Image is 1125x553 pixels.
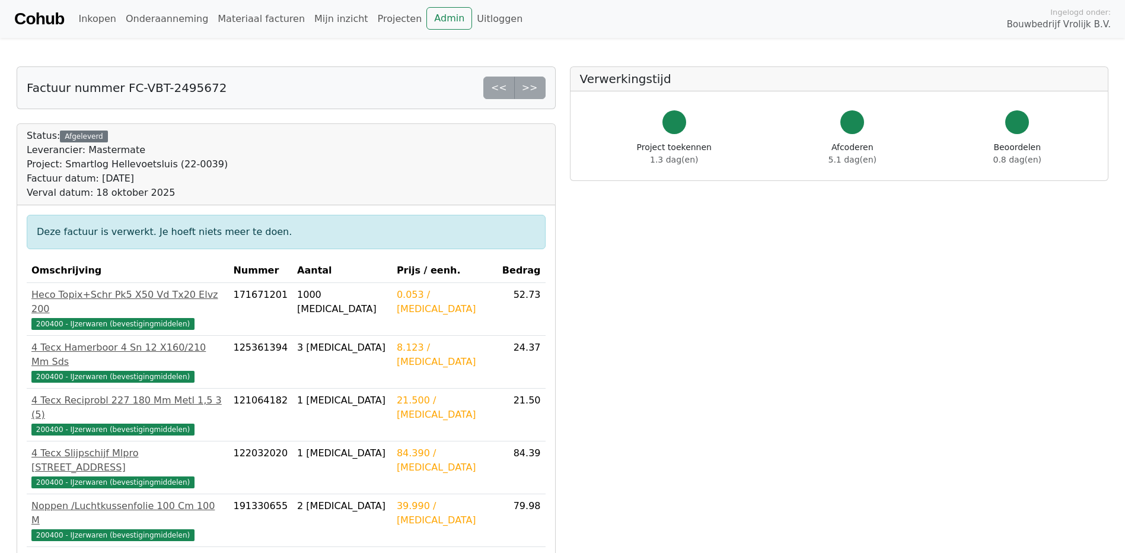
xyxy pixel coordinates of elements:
div: Factuur datum: [DATE] [27,171,228,186]
span: 200400 - IJzerwaren (bevestigingmiddelen) [31,424,195,436]
div: 4 Tecx Slijpschijf Mlpro [STREET_ADDRESS] [31,446,224,475]
th: Omschrijving [27,259,228,283]
div: 1 [MEDICAL_DATA] [297,393,387,408]
div: 84.390 / [MEDICAL_DATA] [397,446,493,475]
td: 24.37 [498,336,546,389]
span: 200400 - IJzerwaren (bevestigingmiddelen) [31,529,195,541]
span: 200400 - IJzerwaren (bevestigingmiddelen) [31,371,195,383]
h5: Factuur nummer FC-VBT-2495672 [27,81,227,95]
a: Uitloggen [472,7,527,31]
a: 4 Tecx Reciprobl 227 180 Mm Metl 1,5 3 (5)200400 - IJzerwaren (bevestigingmiddelen) [31,393,224,436]
div: 21.500 / [MEDICAL_DATA] [397,393,493,422]
td: 84.39 [498,441,546,494]
a: Noppen /Luchtkussenfolie 100 Cm 100 M200400 - IJzerwaren (bevestigingmiddelen) [31,499,224,542]
td: 191330655 [228,494,292,547]
div: Status: [27,129,228,200]
div: 4 Tecx Reciprobl 227 180 Mm Metl 1,5 3 (5) [31,393,224,422]
span: 200400 - IJzerwaren (bevestigingmiddelen) [31,318,195,330]
a: Heco Topix+Schr Pk5 X50 Vd Tx20 Elvz 200200400 - IJzerwaren (bevestigingmiddelen) [31,288,224,330]
div: 1000 [MEDICAL_DATA] [297,288,387,316]
td: 21.50 [498,389,546,441]
a: 4 Tecx Slijpschijf Mlpro [STREET_ADDRESS]200400 - IJzerwaren (bevestigingmiddelen) [31,446,224,489]
span: Ingelogd onder: [1050,7,1111,18]
div: Project: Smartlog Hellevoetsluis (22-0039) [27,157,228,171]
a: Projecten [373,7,427,31]
a: Materiaal facturen [213,7,310,31]
div: 3 [MEDICAL_DATA] [297,341,387,355]
div: Afgeleverd [60,131,107,142]
td: 79.98 [498,494,546,547]
td: 122032020 [228,441,292,494]
a: 4 Tecx Hamerboor 4 Sn 12 X160/210 Mm Sds200400 - IJzerwaren (bevestigingmiddelen) [31,341,224,383]
span: 1.3 dag(en) [650,155,698,164]
span: 5.1 dag(en) [828,155,877,164]
td: 125361394 [228,336,292,389]
div: Beoordelen [993,141,1041,166]
span: 200400 - IJzerwaren (bevestigingmiddelen) [31,476,195,488]
a: Onderaanneming [121,7,213,31]
div: 4 Tecx Hamerboor 4 Sn 12 X160/210 Mm Sds [31,341,224,369]
span: Bouwbedrijf Vrolijk B.V. [1006,18,1111,31]
h5: Verwerkingstijd [580,72,1099,86]
div: Verval datum: 18 oktober 2025 [27,186,228,200]
a: Admin [426,7,472,30]
a: Inkopen [74,7,120,31]
th: Prijs / eenh. [392,259,498,283]
div: Afcoderen [828,141,877,166]
div: 1 [MEDICAL_DATA] [297,446,387,460]
td: 52.73 [498,283,546,336]
th: Bedrag [498,259,546,283]
div: 8.123 / [MEDICAL_DATA] [397,341,493,369]
td: 171671201 [228,283,292,336]
div: 0.053 / [MEDICAL_DATA] [397,288,493,316]
td: 121064182 [228,389,292,441]
th: Nummer [228,259,292,283]
div: 39.990 / [MEDICAL_DATA] [397,499,493,527]
div: Leverancier: Mastermate [27,143,228,157]
div: Noppen /Luchtkussenfolie 100 Cm 100 M [31,499,224,527]
span: 0.8 dag(en) [993,155,1041,164]
th: Aantal [292,259,392,283]
div: Project toekennen [637,141,712,166]
div: 2 [MEDICAL_DATA] [297,499,387,513]
div: Deze factuur is verwerkt. Je hoeft niets meer te doen. [27,215,546,249]
a: Cohub [14,5,64,33]
a: Mijn inzicht [310,7,373,31]
div: Heco Topix+Schr Pk5 X50 Vd Tx20 Elvz 200 [31,288,224,316]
